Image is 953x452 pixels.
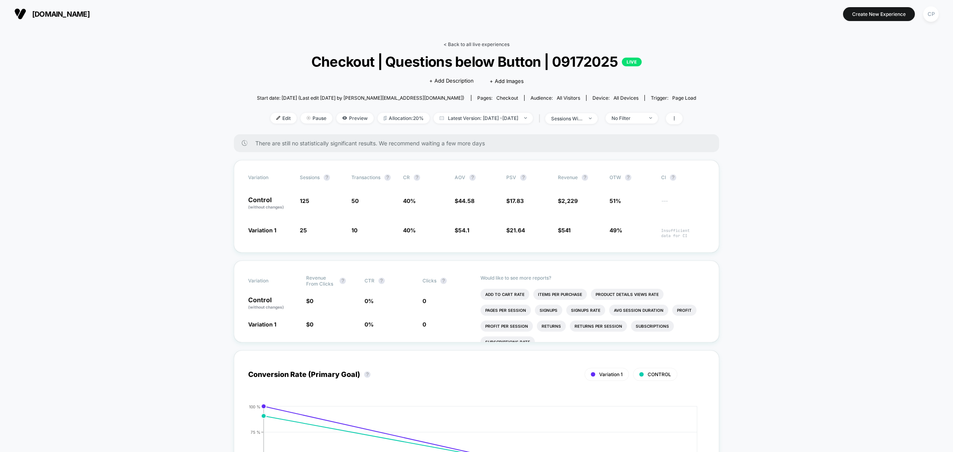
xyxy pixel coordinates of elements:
span: 44.58 [458,197,475,204]
button: ? [440,278,447,284]
span: Variation 1 [248,321,276,328]
span: 17.83 [510,197,524,204]
span: Variation 1 [599,371,623,377]
li: Pages Per Session [480,305,531,316]
span: 50 [351,197,359,204]
span: Transactions [351,174,380,180]
span: $ [455,197,475,204]
img: end [307,116,311,120]
span: 0 % [365,297,374,304]
span: Allocation: 20% [378,113,430,124]
li: Profit [672,305,696,316]
button: CP [921,6,941,22]
span: 54.1 [458,227,469,234]
span: $ [306,321,313,328]
li: Returns Per Session [570,321,627,332]
li: Add To Cart Rate [480,289,529,300]
button: ? [340,278,346,284]
div: Trigger: [651,95,696,101]
span: 2,229 [561,197,578,204]
img: rebalance [384,116,387,120]
span: Start date: [DATE] (Last edit [DATE] by [PERSON_NAME][EMAIL_ADDRESS][DOMAIN_NAME]) [257,95,464,101]
span: checkout [496,95,518,101]
span: Checkout | Questions below Button | 09172025 [279,53,674,70]
span: | [537,113,545,124]
button: [DOMAIN_NAME] [12,8,92,20]
li: Subscriptions [631,321,674,332]
div: Pages: [477,95,518,101]
span: $ [506,227,525,234]
span: $ [558,197,578,204]
span: Page Load [672,95,696,101]
span: Edit [270,113,297,124]
div: No Filter [612,115,643,121]
li: Profit Per Session [480,321,533,332]
p: LIVE [622,58,642,66]
span: Clicks [422,278,436,284]
span: 0 [422,297,426,304]
li: Product Details Views Rate [591,289,664,300]
span: CONTROL [648,371,671,377]
img: end [589,118,592,119]
tspan: 75 % [251,429,260,434]
li: Items Per Purchase [533,289,587,300]
tspan: 100 % [249,404,260,409]
span: --- [661,199,705,210]
span: All Visitors [557,95,580,101]
button: ? [670,174,676,181]
button: ? [364,371,370,378]
span: Sessions [300,174,320,180]
img: calendar [440,116,444,120]
span: 0 [310,297,313,304]
span: all devices [613,95,639,101]
span: (without changes) [248,305,284,309]
img: end [649,117,652,119]
span: Latest Version: [DATE] - [DATE] [434,113,533,124]
button: ? [469,174,476,181]
img: edit [276,116,280,120]
span: $ [306,297,313,304]
li: Avg Session Duration [609,305,668,316]
button: ? [625,174,631,181]
span: 49% [610,227,622,234]
span: 40 % [403,197,416,204]
span: Revenue [558,174,578,180]
button: ? [384,174,391,181]
span: CTR [365,278,374,284]
span: Variation 1 [248,227,276,234]
span: 0 % [365,321,374,328]
button: ? [414,174,420,181]
span: PSV [506,174,516,180]
span: CI [661,174,705,181]
button: ? [324,174,330,181]
span: 21.64 [510,227,525,234]
span: Revenue From Clicks [306,275,336,287]
span: Pause [301,113,332,124]
span: 0 [422,321,426,328]
span: 125 [300,197,309,204]
span: (without changes) [248,205,284,209]
img: end [524,117,527,119]
button: Create New Experience [843,7,915,21]
span: 51% [610,197,621,204]
span: + Add Images [490,78,524,84]
p: Control [248,197,292,210]
span: 10 [351,227,357,234]
span: AOV [455,174,465,180]
img: Visually logo [14,8,26,20]
span: $ [558,227,571,234]
li: Signups Rate [566,305,605,316]
span: $ [455,227,469,234]
span: 0 [310,321,313,328]
button: ? [520,174,527,181]
span: 25 [300,227,307,234]
button: ? [378,278,385,284]
span: Insufficient data for CI [661,228,705,238]
li: Returns [537,321,566,332]
li: Signups [535,305,562,316]
div: Audience: [531,95,580,101]
li: Subscriptions Rate [480,336,535,348]
span: 40 % [403,227,416,234]
button: ? [582,174,588,181]
div: CP [923,6,939,22]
